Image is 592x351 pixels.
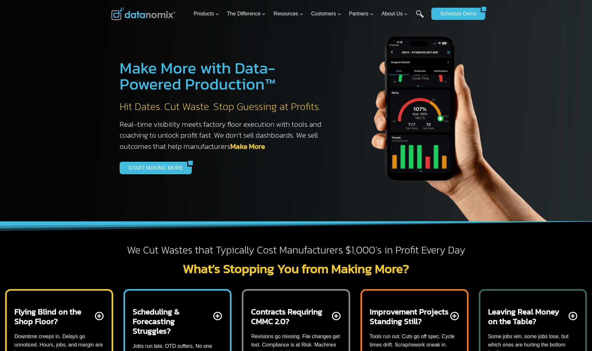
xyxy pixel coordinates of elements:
[230,141,265,152] a: Make More
[191,4,428,24] nav: Primary Navigation
[120,162,187,174] a: START MAKING MORE
[341,13,565,221] img: The Datanoix Mobile App available on Android and iOS Devices
[251,307,330,326] h2: Contracts Requiring CMMC 2.0?
[111,262,481,275] h2: What’s Stopping You from Making More?
[120,60,328,92] h1: Make More with Data-Powered Production™
[14,307,94,326] h2: Flying Blind on the Shop Floor?
[488,307,567,326] h2: Leaving Real Money on the Table?
[311,10,341,18] span: Customers
[111,244,481,257] h2: We Cut Wastes that Typically Cost Manufacturers $1,000’s in Profit Every Day
[120,100,328,114] h2: Hit Dates. Cut Waste. Stop Guessing at Profits.
[111,7,175,20] img: Datanomix
[194,10,219,18] span: Products
[274,10,303,18] span: Resources
[120,119,328,152] h3: Real-time visibility meets factory floor execution with tools and coaching to unlock profit fast....
[382,10,408,18] span: About Us
[133,307,212,336] h2: Scheduling & Forecasting Struggles?
[370,307,449,326] h2: Improvement Projects Standing Still?
[349,10,373,18] span: Partners
[431,8,481,20] a: Schedule Demo
[416,10,424,24] a: Search
[227,10,266,18] span: The Difference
